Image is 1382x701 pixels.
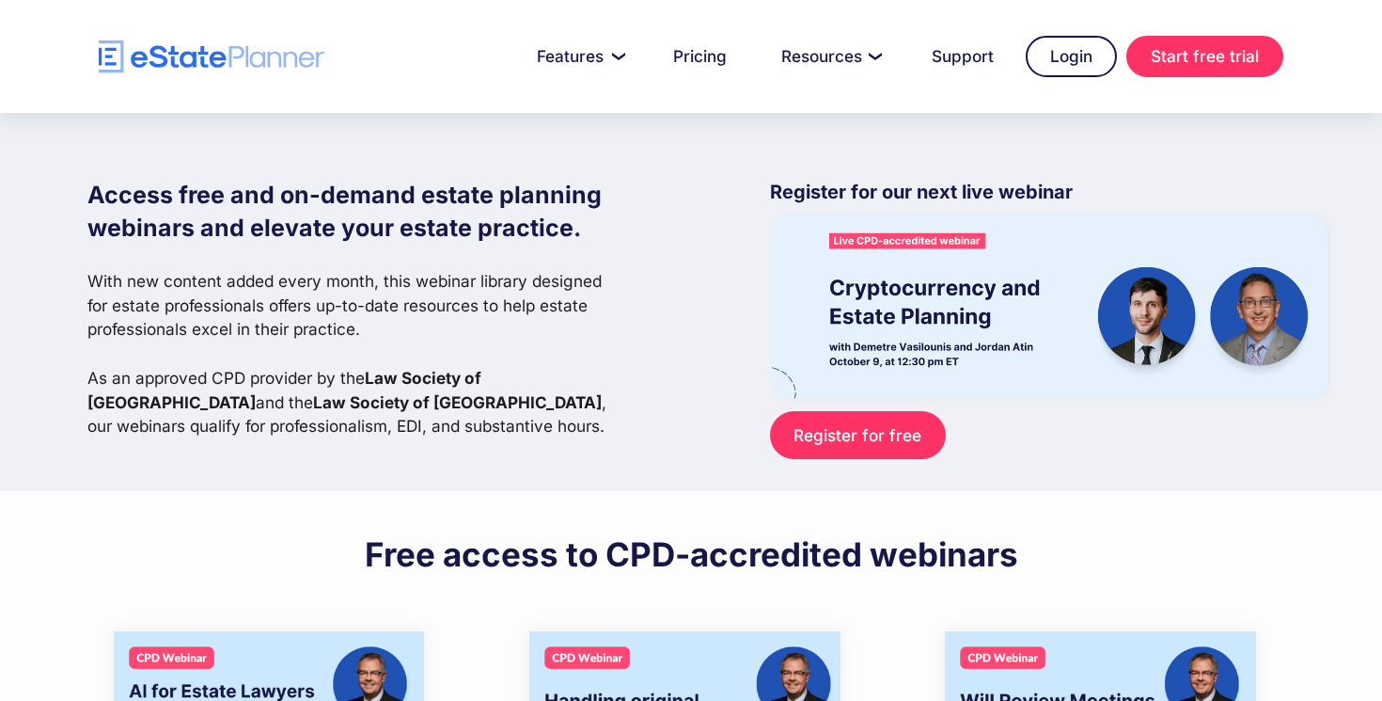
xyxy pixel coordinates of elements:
h2: Free access to CPD-accredited webinars [365,534,1018,575]
h1: Access free and on-demand estate planning webinars and elevate your estate practice. [87,179,621,245]
img: eState Academy webinar [770,215,1328,398]
a: Features [514,38,641,75]
strong: Law Society of [GEOGRAPHIC_DATA] [313,392,602,412]
p: With new content added every month, this webinar library designed for estate professionals offers... [87,269,621,438]
a: Register for free [770,411,946,459]
p: Register for our next live webinar [770,179,1328,215]
a: Pricing [651,38,749,75]
a: home [99,40,324,73]
a: Resources [759,38,900,75]
a: Start free trial [1126,36,1283,77]
strong: Law Society of [GEOGRAPHIC_DATA] [87,368,481,412]
a: Support [909,38,1016,75]
a: Login [1026,36,1117,77]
